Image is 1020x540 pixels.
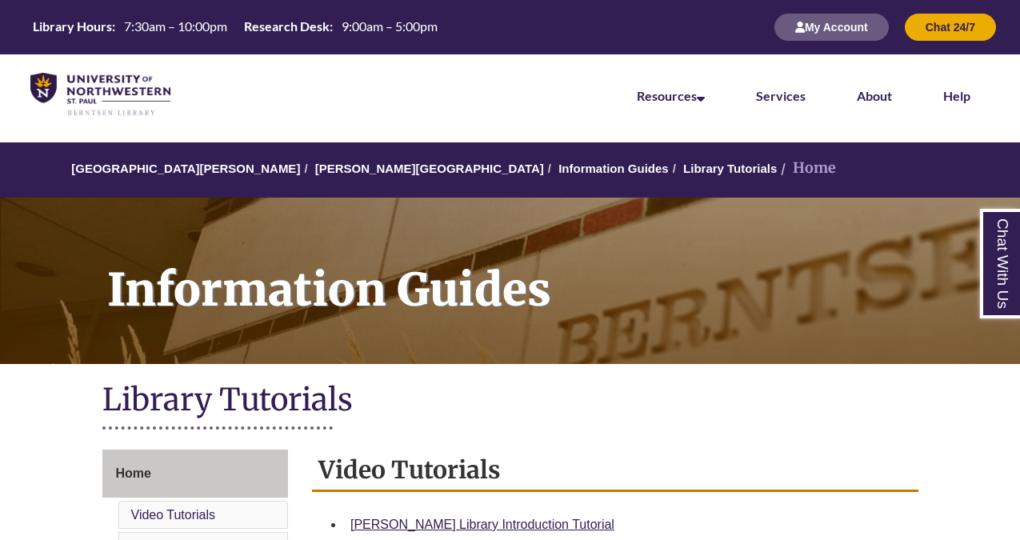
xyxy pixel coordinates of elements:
[26,18,444,35] table: Hours Today
[943,88,970,103] a: Help
[312,450,918,492] h2: Video Tutorials
[238,18,335,35] th: Research Desk:
[131,508,216,522] a: Video Tutorials
[116,466,151,480] span: Home
[342,18,438,34] span: 9:00am – 5:00pm
[124,18,227,34] span: 7:30am – 10:00pm
[774,14,889,41] button: My Account
[558,162,669,175] a: Information Guides
[905,20,996,34] a: Chat 24/7
[71,162,300,175] a: [GEOGRAPHIC_DATA][PERSON_NAME]
[26,18,118,35] th: Library Hours:
[683,162,777,175] a: Library Tutorials
[777,157,836,180] li: Home
[637,88,705,103] a: Resources
[102,380,918,422] h1: Library Tutorials
[102,450,289,498] a: Home
[857,88,892,103] a: About
[315,162,544,175] a: [PERSON_NAME][GEOGRAPHIC_DATA]
[350,518,614,531] a: [PERSON_NAME] Library Introduction Tutorial
[30,73,170,118] img: UNWSP Library Logo
[774,20,889,34] a: My Account
[90,198,1020,343] h1: Information Guides
[26,18,444,37] a: Hours Today
[905,14,996,41] button: Chat 24/7
[756,88,806,103] a: Services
